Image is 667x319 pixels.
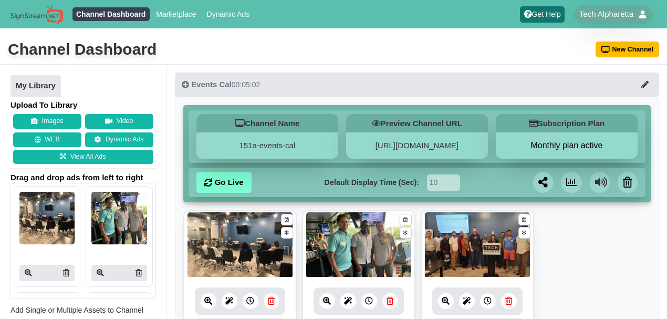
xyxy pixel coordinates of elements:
button: Monthly plan active [496,140,638,151]
label: Default Display Time (Sec): [325,177,419,188]
a: Marketplace [152,7,200,21]
img: 3.350 mb [306,212,411,278]
a: Channel Dashboard [72,7,150,21]
span: Add Single or Multiple Assets to Channel [11,306,143,314]
span: Tech Alpharetta [579,9,633,19]
a: Go Live [196,172,252,193]
button: New Channel [596,42,660,57]
h5: Channel Name [196,114,338,132]
img: P250x250 image processing20250918 1639111 1ch377t [91,192,147,244]
div: Channel Dashboard [8,39,157,60]
img: 305.961 kb [425,212,530,278]
span: Drag and drop ads from left to right [11,172,156,183]
img: Sign Stream.NET [11,4,63,25]
button: Events Cal00:05:02 [175,73,659,97]
a: Get Help [520,6,565,23]
div: 00:05:02 [182,79,260,90]
button: Images [13,114,81,129]
h5: Subscription Plan [496,114,638,132]
h4: Upload To Library [11,100,156,110]
button: Video [85,114,153,129]
a: Dynamic Ads [85,132,153,147]
img: P250x250 image processing20250919 1639111 14p6icx [19,192,75,244]
a: View All Ads [13,150,153,164]
h5: Preview Channel URL [346,114,488,132]
span: Events Cal [191,80,232,89]
div: 151a-events-cal [196,132,338,159]
a: Dynamic Ads [203,7,254,21]
button: WEB [13,132,81,147]
a: [URL][DOMAIN_NAME] [376,141,458,150]
input: Seconds [427,174,460,191]
img: 89.057 kb [187,212,293,278]
a: My Library [11,75,61,97]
